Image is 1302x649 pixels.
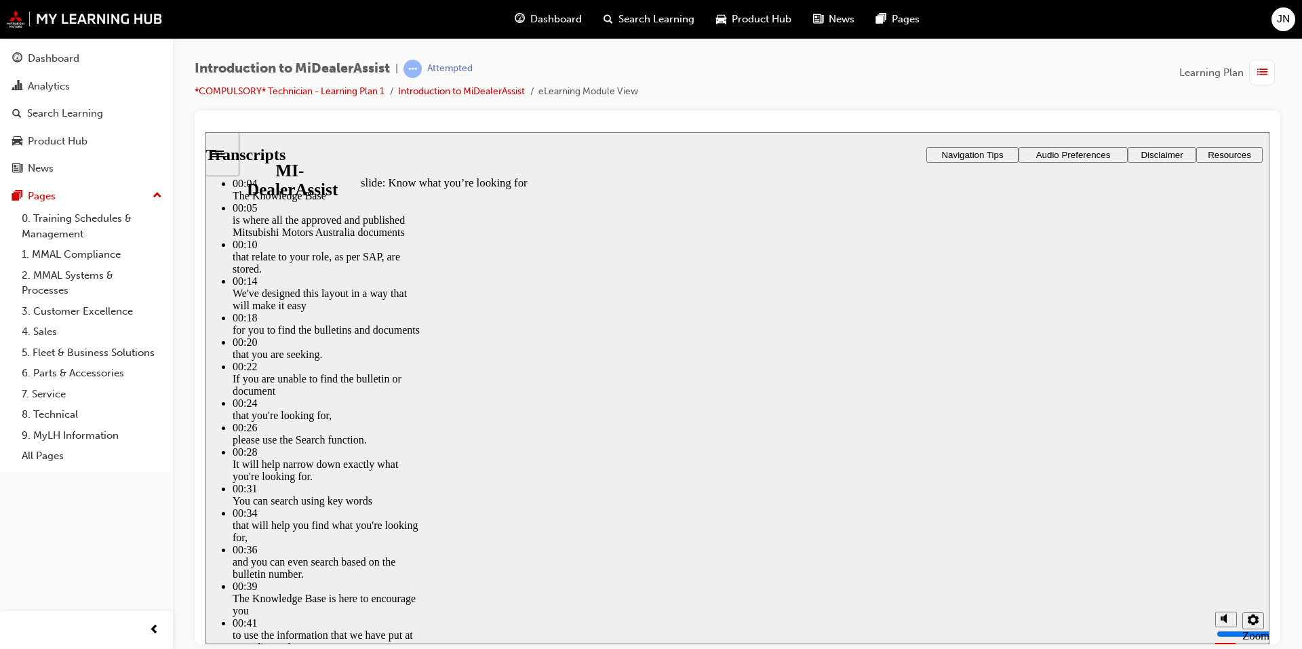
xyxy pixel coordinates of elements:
[16,208,167,244] a: 0. Training Schedules & Management
[1179,65,1244,81] span: Learning Plan
[865,5,930,33] a: pages-iconPages
[813,11,823,28] span: news-icon
[16,244,167,265] a: 1. MMAL Compliance
[28,79,70,94] div: Analytics
[5,74,167,99] a: Analytics
[12,81,22,93] span: chart-icon
[1179,60,1280,85] button: Learning Plan
[195,85,384,97] a: *COMPULSORY* Technician - Learning Plan 1
[618,12,694,27] span: Search Learning
[5,184,167,209] button: Pages
[1277,12,1290,27] span: JN
[5,101,167,126] a: Search Learning
[5,43,167,184] button: DashboardAnalyticsSearch LearningProduct HubNews
[12,53,22,65] span: guage-icon
[604,11,613,28] span: search-icon
[16,321,167,342] a: 4. Sales
[16,384,167,405] a: 7. Service
[149,622,159,639] span: prev-icon
[1271,7,1295,31] button: JN
[27,485,217,497] div: 00:41
[403,60,422,78] span: learningRecordVerb_ATTEMPT-icon
[27,497,217,522] div: to use the information that we have put at your disposal
[16,342,167,363] a: 5. Fleet & Business Solutions
[12,191,22,203] span: pages-icon
[5,156,167,181] a: News
[12,163,22,175] span: news-icon
[515,11,525,28] span: guage-icon
[802,5,865,33] a: news-iconNews
[398,85,525,97] a: Introduction to MiDealerAssist
[427,62,473,75] div: Attempted
[876,11,886,28] span: pages-icon
[16,404,167,425] a: 8. Technical
[16,301,167,322] a: 3. Customer Excellence
[28,161,54,176] div: News
[5,129,167,154] a: Product Hub
[538,84,638,100] li: eLearning Module View
[504,5,593,33] a: guage-iconDashboard
[530,12,582,27] span: Dashboard
[5,46,167,71] a: Dashboard
[395,61,398,77] span: |
[705,5,802,33] a: car-iconProduct Hub
[1257,64,1267,81] span: list-icon
[829,12,854,27] span: News
[892,12,920,27] span: Pages
[593,5,705,33] a: search-iconSearch Learning
[28,134,87,149] div: Product Hub
[27,460,217,485] div: The Knowledge Base is here to encourage you
[16,265,167,301] a: 2. MMAL Systems & Processes
[7,10,163,28] img: mmal
[16,425,167,446] a: 9. MyLH Information
[28,51,79,66] div: Dashboard
[16,363,167,384] a: 6. Parts & Accessories
[195,61,390,77] span: Introduction to MiDealerAssist
[28,189,56,204] div: Pages
[716,11,726,28] span: car-icon
[153,187,162,205] span: up-icon
[16,446,167,467] a: All Pages
[732,12,791,27] span: Product Hub
[27,106,103,121] div: Search Learning
[12,136,22,148] span: car-icon
[12,108,22,120] span: search-icon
